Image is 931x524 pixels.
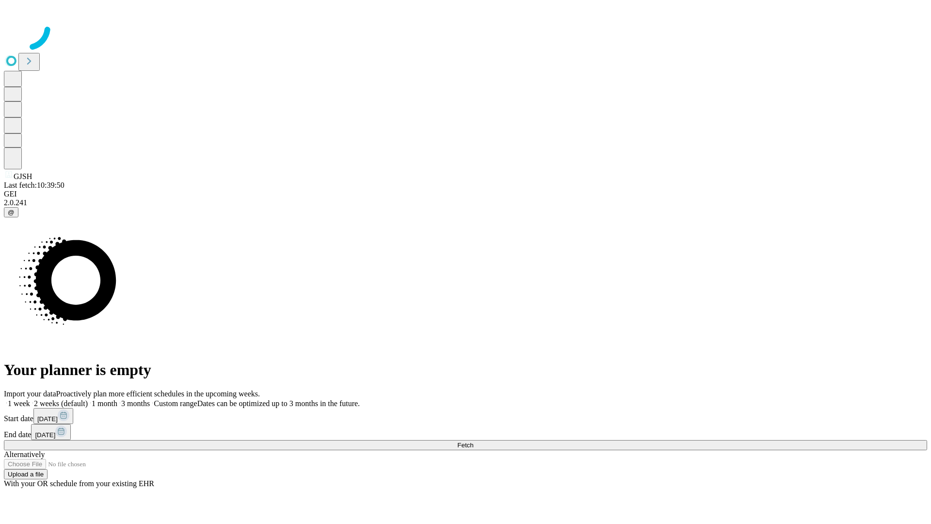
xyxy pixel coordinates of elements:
[31,424,71,440] button: [DATE]
[121,399,150,408] span: 3 months
[14,172,32,180] span: GJSH
[4,390,56,398] span: Import your data
[35,431,55,439] span: [DATE]
[4,181,64,189] span: Last fetch: 10:39:50
[4,440,927,450] button: Fetch
[4,469,48,479] button: Upload a file
[33,408,73,424] button: [DATE]
[4,207,18,217] button: @
[8,399,30,408] span: 1 week
[37,415,58,423] span: [DATE]
[4,450,45,458] span: Alternatively
[8,209,15,216] span: @
[4,198,927,207] div: 2.0.241
[56,390,260,398] span: Proactively plan more efficient schedules in the upcoming weeks.
[34,399,88,408] span: 2 weeks (default)
[4,479,154,488] span: With your OR schedule from your existing EHR
[197,399,360,408] span: Dates can be optimized up to 3 months in the future.
[4,424,927,440] div: End date
[92,399,117,408] span: 1 month
[4,408,927,424] div: Start date
[4,190,927,198] div: GEI
[457,442,473,449] span: Fetch
[4,361,927,379] h1: Your planner is empty
[154,399,197,408] span: Custom range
